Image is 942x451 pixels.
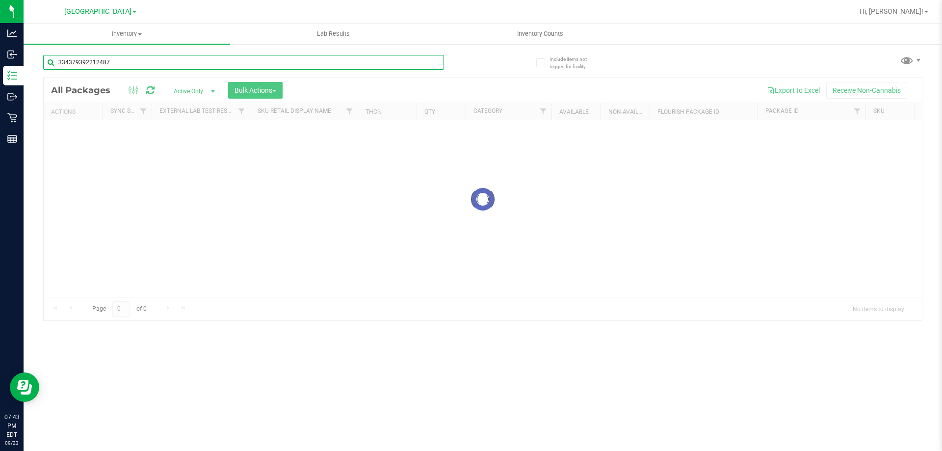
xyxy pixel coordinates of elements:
[4,413,19,439] p: 07:43 PM EDT
[7,113,17,123] inline-svg: Retail
[24,29,230,38] span: Inventory
[7,134,17,144] inline-svg: Reports
[43,55,444,70] input: Search Package ID, Item Name, SKU, Lot or Part Number...
[304,29,363,38] span: Lab Results
[437,24,643,44] a: Inventory Counts
[7,28,17,38] inline-svg: Analytics
[7,50,17,59] inline-svg: Inbound
[64,7,131,16] span: [GEOGRAPHIC_DATA]
[549,55,599,70] span: Include items not tagged for facility
[7,92,17,102] inline-svg: Outbound
[7,71,17,80] inline-svg: Inventory
[4,439,19,447] p: 09/23
[24,24,230,44] a: Inventory
[504,29,576,38] span: Inventory Counts
[10,372,39,402] iframe: Resource center
[230,24,437,44] a: Lab Results
[860,7,923,15] span: Hi, [PERSON_NAME]!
